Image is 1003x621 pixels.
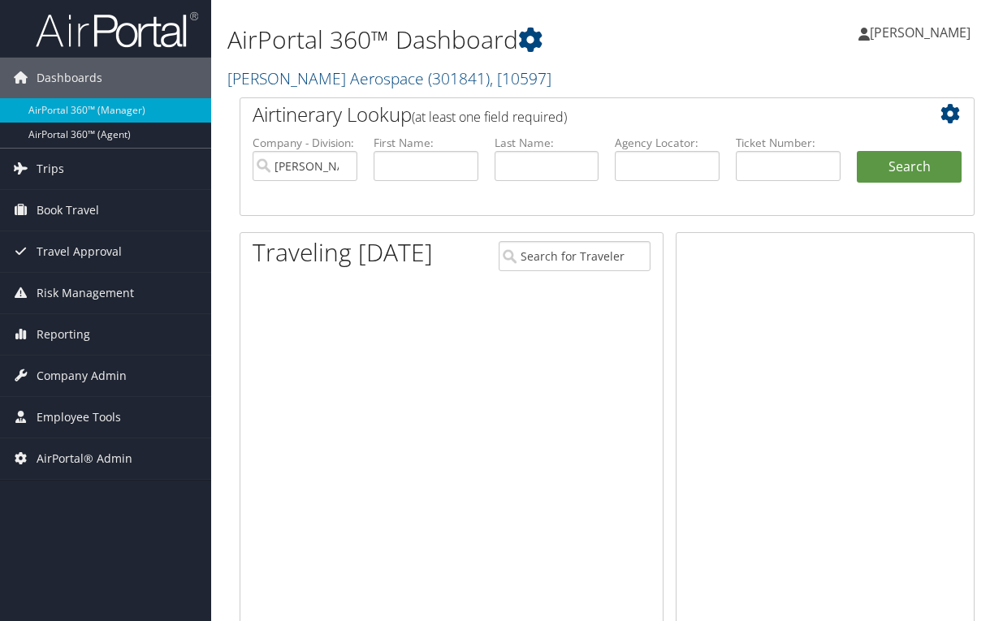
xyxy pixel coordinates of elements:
a: [PERSON_NAME] Aerospace [227,67,551,89]
h1: AirPortal 360™ Dashboard [227,23,733,57]
span: [PERSON_NAME] [870,24,971,41]
span: Book Travel [37,190,99,231]
span: Employee Tools [37,397,121,438]
input: Search for Traveler [499,241,651,271]
h2: Airtinerary Lookup [253,101,901,128]
label: Agency Locator: [615,135,720,151]
a: [PERSON_NAME] [858,8,987,57]
label: First Name: [374,135,478,151]
span: AirPortal® Admin [37,438,132,479]
span: Risk Management [37,273,134,313]
span: Reporting [37,314,90,355]
span: Company Admin [37,356,127,396]
span: Trips [37,149,64,189]
span: ( 301841 ) [428,67,490,89]
span: Dashboards [37,58,102,98]
span: (at least one field required) [412,108,567,126]
label: Ticket Number: [736,135,841,151]
h1: Traveling [DATE] [253,235,433,270]
img: airportal-logo.png [36,11,198,49]
button: Search [857,151,962,183]
span: , [ 10597 ] [490,67,551,89]
label: Last Name: [495,135,599,151]
label: Company - Division: [253,135,357,151]
span: Travel Approval [37,231,122,272]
